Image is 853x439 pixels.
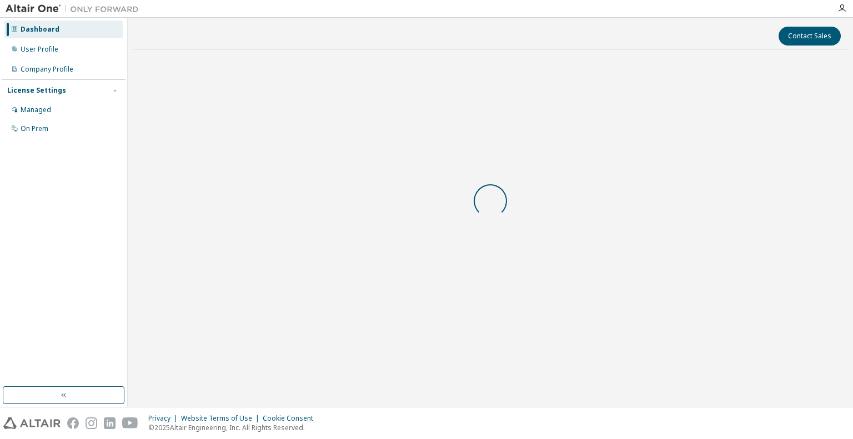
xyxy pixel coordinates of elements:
img: Altair One [6,3,144,14]
div: Company Profile [21,65,73,74]
div: On Prem [21,124,48,133]
div: Privacy [148,414,181,423]
img: linkedin.svg [104,417,116,429]
div: Dashboard [21,25,59,34]
p: © 2025 Altair Engineering, Inc. All Rights Reserved. [148,423,320,432]
img: youtube.svg [122,417,138,429]
div: Managed [21,105,51,114]
img: altair_logo.svg [3,417,61,429]
img: facebook.svg [67,417,79,429]
div: Cookie Consent [263,414,320,423]
div: License Settings [7,86,66,95]
div: User Profile [21,45,58,54]
button: Contact Sales [779,27,841,46]
div: Website Terms of Use [181,414,263,423]
img: instagram.svg [86,417,97,429]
